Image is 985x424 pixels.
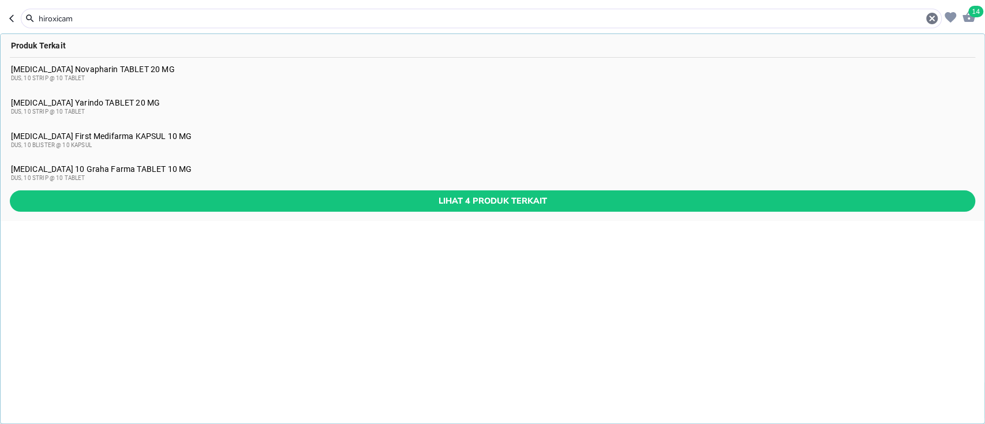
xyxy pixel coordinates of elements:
div: [MEDICAL_DATA] First Medifarma KAPSUL 10 MG [11,132,975,150]
div: [MEDICAL_DATA] Novapharin TABLET 20 MG [11,65,975,83]
span: Lihat 4 produk terkait [19,194,966,208]
span: DUS, 10 STRIP @ 10 TABLET [11,108,85,115]
div: [MEDICAL_DATA] Yarindo TABLET 20 MG [11,98,975,117]
input: Cari 4000+ produk di sini [38,13,925,25]
span: DUS, 10 STRIP @ 10 TABLET [11,175,85,181]
div: Produk Terkait [1,34,984,57]
button: 14 [959,7,976,25]
span: 14 [968,6,983,17]
div: [MEDICAL_DATA] 10 Graha Farma TABLET 10 MG [11,164,975,183]
span: DUS, 10 BLISTER @ 10 KAPSUL [11,142,92,148]
button: Lihat 4 produk terkait [10,190,975,212]
span: DUS, 10 STRIP @ 10 TABLET [11,75,85,81]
